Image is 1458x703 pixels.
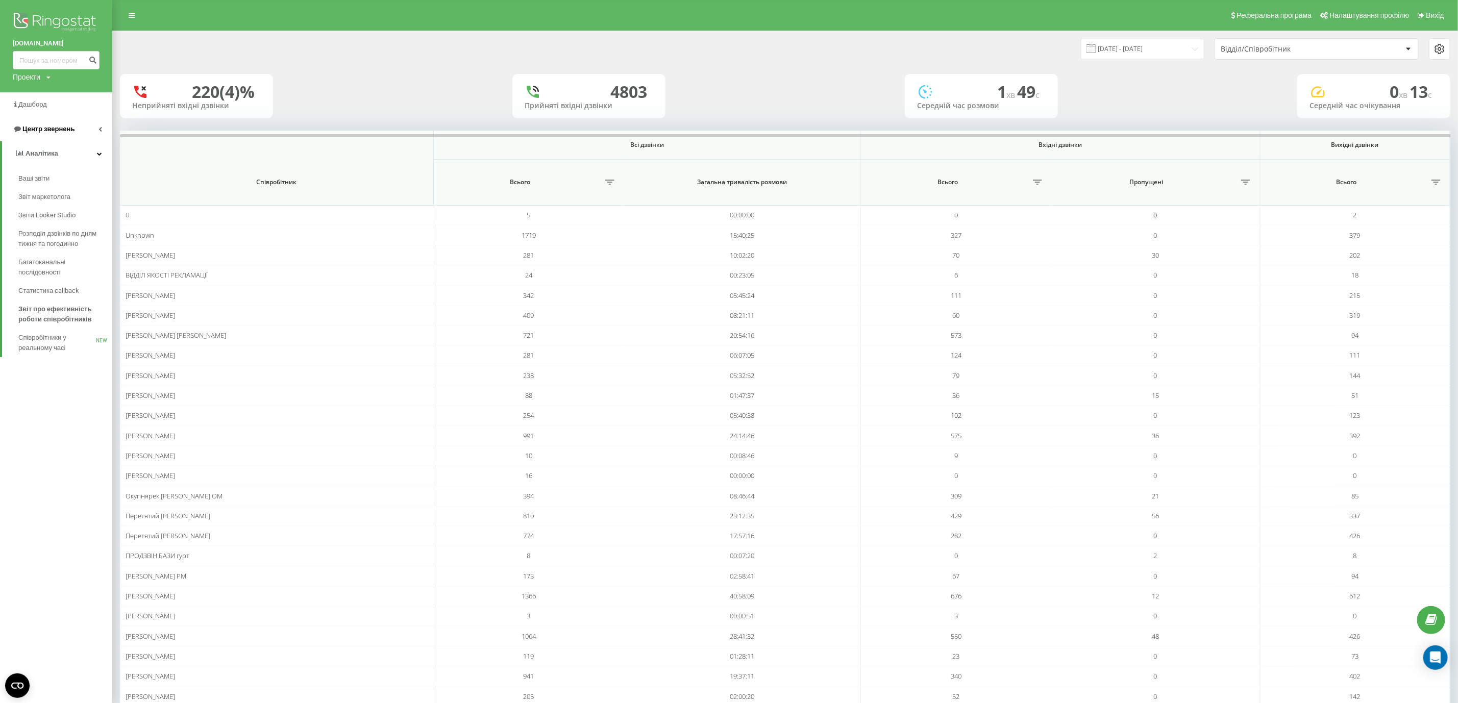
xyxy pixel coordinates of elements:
span: 0 [1154,692,1157,701]
td: 05:32:52 [624,366,861,386]
td: 01:28:11 [624,646,861,666]
span: 575 [951,431,961,440]
span: [PERSON_NAME] [126,632,175,641]
span: 426 [1350,632,1361,641]
td: 00:00:00 [624,466,861,486]
span: 48 [1152,632,1159,641]
span: 0 [954,210,958,219]
span: Всі дзвінки [459,141,834,149]
span: 0 [1154,350,1157,360]
a: Співробітники у реальному часіNEW [18,329,112,357]
span: Дашборд [18,101,47,108]
td: 06:07:05 [624,345,861,365]
td: 08:46:44 [624,486,861,506]
span: c [1428,89,1432,101]
span: хв [1006,89,1017,101]
a: Розподіл дзвінків по дням тижня та погодинно [18,224,112,253]
span: 0 [1154,651,1157,661]
td: 05:45:24 [624,285,861,305]
span: 8 [527,551,530,560]
span: ПРОДЗВІН БАЗИ гурт [126,551,189,560]
div: Середній час очікування [1309,102,1438,110]
span: 111 [1350,350,1361,360]
span: [PERSON_NAME] [126,431,175,440]
span: 1064 [522,632,536,641]
span: 6 [954,270,958,280]
span: 941 [523,671,534,681]
span: Вихідні дзвінки [1274,141,1436,149]
span: [PERSON_NAME] [126,411,175,420]
span: 0 [1154,270,1157,280]
span: Звіт маркетолога [18,192,70,202]
span: Звіти Looker Studio [18,210,76,220]
input: Пошук за номером [13,51,100,69]
span: Пропущені [1057,178,1236,186]
span: 0 [1154,371,1157,380]
span: 18 [1351,270,1358,280]
span: 721 [523,331,534,340]
span: 3 [954,611,958,620]
span: 111 [951,291,961,300]
span: 0 [1154,531,1157,540]
a: Звіт про ефективність роботи співробітників [18,300,112,329]
span: Всього [867,178,1028,186]
span: [PERSON_NAME] [126,651,175,661]
div: Open Intercom Messenger [1423,645,1448,670]
span: Всього [1266,178,1427,186]
span: Статистика callback [18,286,79,296]
div: Середній час розмови [917,102,1046,110]
span: 238 [523,371,534,380]
span: c [1035,89,1040,101]
span: 0 [954,551,958,560]
span: [PERSON_NAME] [126,391,175,400]
span: 52 [953,692,960,701]
a: Звіт маркетолога [18,188,112,206]
td: 08:21:11 [624,306,861,325]
span: 12 [1152,591,1159,600]
span: 774 [523,531,534,540]
span: [PERSON_NAME] [126,471,175,480]
span: [PERSON_NAME] [126,591,175,600]
span: 0 [1154,571,1157,581]
span: 394 [523,491,534,500]
span: Ваші звіти [18,173,50,184]
span: 0 [126,210,129,219]
span: 0 [1154,611,1157,620]
td: 28:41:32 [624,626,861,646]
span: 0 [1154,231,1157,240]
span: 202 [1350,250,1361,260]
span: 1366 [522,591,536,600]
td: 10:02:20 [624,245,861,265]
span: [PERSON_NAME] [126,350,175,360]
td: 24:14:46 [624,425,861,445]
button: Open CMP widget [5,673,30,698]
span: Багатоканальні послідовності [18,257,107,278]
span: 340 [951,671,961,681]
span: [PERSON_NAME] [126,371,175,380]
span: 810 [523,511,534,520]
span: [PERSON_NAME] [126,311,175,320]
span: 3 [527,611,530,620]
span: 0 [1154,291,1157,300]
span: 0 [1353,451,1357,460]
span: 36 [1152,431,1159,440]
span: Розподіл дзвінків по дням тижня та погодинно [18,229,107,249]
a: Статистика callback [18,282,112,300]
span: 0 [1154,331,1157,340]
span: 79 [953,371,960,380]
td: 00:00:51 [624,606,861,626]
span: 676 [951,591,961,600]
span: 15 [1152,391,1159,400]
span: 124 [951,350,961,360]
span: 0 [1154,210,1157,219]
span: 30 [1152,250,1159,260]
span: 67 [953,571,960,581]
span: 1719 [522,231,536,240]
span: 327 [951,231,961,240]
span: 24 [525,270,532,280]
span: Аналiтика [26,149,58,157]
span: 215 [1350,291,1361,300]
span: Загальна тривалість розмови [640,178,844,186]
span: 73 [1351,651,1358,661]
td: 40:58:09 [624,586,861,606]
